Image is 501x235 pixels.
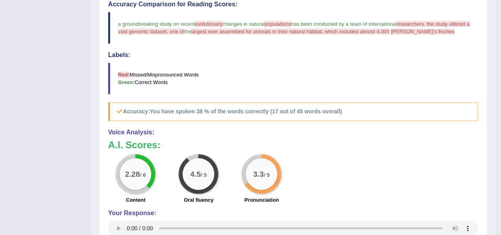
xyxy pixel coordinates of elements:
[184,196,213,204] label: Oral fluency
[265,21,291,27] span: populations
[118,79,135,85] b: Green:
[125,170,140,178] big: 2.28
[264,172,270,178] small: / 5
[223,21,265,27] span: changes in natural
[190,170,201,178] big: 4.5
[140,172,146,178] small: / 6
[184,29,191,34] span: the
[253,170,264,178] big: 3.3
[244,196,279,204] label: Pronunciation
[391,29,455,34] span: [PERSON_NAME]'s finches
[191,29,389,34] span: largest ever assembled for animals in their natural habitat, which included almost 4,000
[195,21,223,27] span: evolutionary
[108,1,478,8] h4: Accuracy Comparison for Reading Scores:
[108,52,478,59] h4: Labels:
[118,21,195,27] span: a groundbreaking study on recent
[126,196,145,204] label: Content
[118,72,130,78] b: Red:
[108,210,478,217] h4: Your Response:
[150,108,342,115] b: You have spoken 38 % of the words correctly (17 out of 45 words overall)
[108,63,478,94] blockquote: Missed/Mispronounced Words Correct Words
[108,139,160,150] b: A.I. Scores:
[108,102,478,121] h5: Accuracy:
[108,129,478,136] h4: Voice Analysis:
[291,21,397,27] span: has been conducted by a team of international
[201,172,207,178] small: / 5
